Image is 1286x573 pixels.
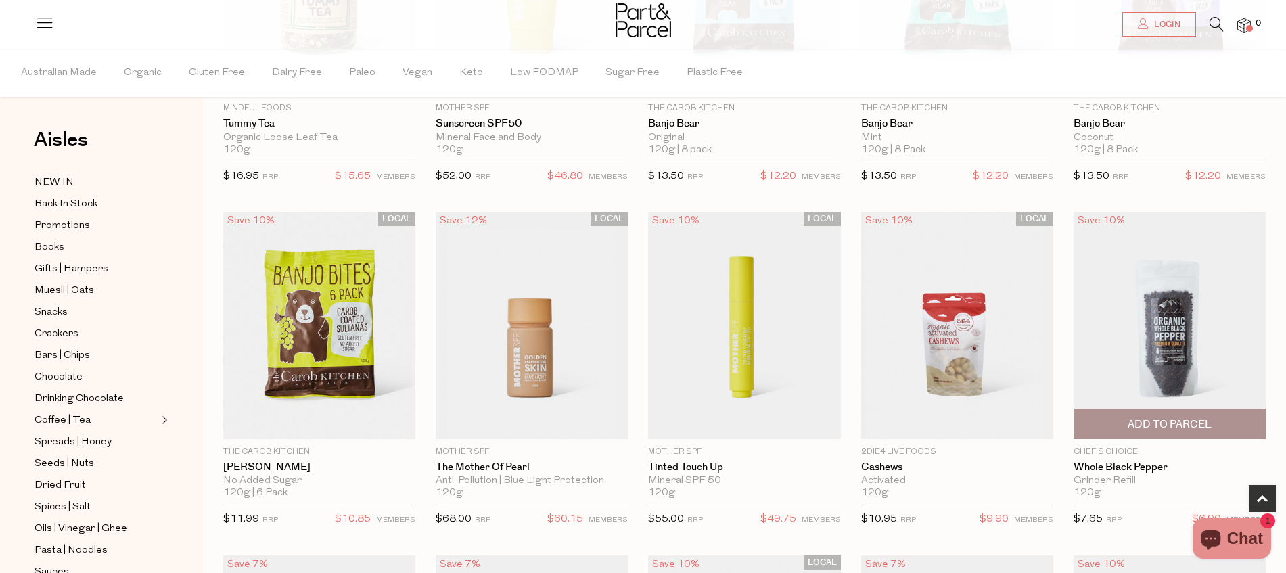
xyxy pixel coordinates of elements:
[35,174,158,191] a: NEW IN
[35,325,158,342] a: Crackers
[648,461,840,474] a: Tinted Touch Up
[403,49,432,97] span: Vegan
[861,212,1053,439] img: Cashews
[158,412,168,428] button: Expand/Collapse Coffee | Tea
[34,130,88,164] a: Aisles
[436,514,472,524] span: $68.00
[475,173,490,181] small: RRP
[35,196,158,212] a: Back In Stock
[1128,417,1212,432] span: Add To Parcel
[35,478,86,494] span: Dried Fruit
[1074,487,1101,499] span: 120g
[1074,118,1266,130] a: Banjo Bear
[262,516,278,524] small: RRP
[1074,171,1109,181] span: $13.50
[804,212,841,226] span: LOCAL
[1185,168,1221,185] span: $12.20
[436,171,472,181] span: $52.00
[687,173,703,181] small: RRP
[861,446,1053,458] p: 2Die4 Live Foods
[35,413,91,429] span: Coffee | Tea
[189,49,245,97] span: Gluten Free
[861,171,897,181] span: $13.50
[1074,409,1266,439] button: Add To Parcel
[35,521,127,537] span: Oils | Vinegar | Ghee
[35,543,108,559] span: Pasta | Noodles
[35,348,90,364] span: Bars | Chips
[223,475,415,487] div: No Added Sugar
[436,487,463,499] span: 120g
[648,212,704,230] div: Save 10%
[35,196,97,212] span: Back In Stock
[223,171,259,181] span: $16.95
[1237,18,1251,32] a: 0
[648,475,840,487] div: Mineral SPF 50
[436,144,463,156] span: 120g
[605,49,660,97] span: Sugar Free
[35,304,158,321] a: Snacks
[223,461,415,474] a: [PERSON_NAME]
[1106,516,1122,524] small: RRP
[1014,173,1053,181] small: MEMBERS
[223,446,415,458] p: The Carob Kitchen
[510,49,578,97] span: Low FODMAP
[35,217,158,234] a: Promotions
[35,477,158,494] a: Dried Fruit
[589,173,628,181] small: MEMBERS
[1151,19,1180,30] span: Login
[436,132,628,144] div: Mineral Face and Body
[861,102,1053,114] p: The Carob Kitchen
[648,487,675,499] span: 120g
[547,168,583,185] span: $46.80
[376,516,415,524] small: MEMBERS
[1074,102,1266,114] p: The Carob Kitchen
[648,446,840,458] p: Mother SPF
[35,283,94,299] span: Muesli | Oats
[861,514,897,524] span: $10.95
[349,49,375,97] span: Paleo
[1074,144,1138,156] span: 120g | 8 Pack
[35,391,124,407] span: Drinking Chocolate
[35,499,91,515] span: Spices | Salt
[1074,212,1266,439] img: Whole Black Pepper
[687,516,703,524] small: RRP
[35,347,158,364] a: Bars | Chips
[34,125,88,155] span: Aisles
[35,261,108,277] span: Gifts | Hampers
[861,118,1053,130] a: Banjo Bear
[1113,173,1128,181] small: RRP
[802,173,841,181] small: MEMBERS
[1192,511,1221,528] span: $6.90
[1226,173,1266,181] small: MEMBERS
[35,218,90,234] span: Promotions
[35,282,158,299] a: Muesli | Oats
[21,49,97,97] span: Australian Made
[35,175,74,191] span: NEW IN
[980,511,1009,528] span: $9.90
[1074,514,1103,524] span: $7.65
[378,212,415,226] span: LOCAL
[335,511,371,528] span: $10.85
[223,118,415,130] a: Tummy tea
[648,514,684,524] span: $55.00
[35,499,158,515] a: Spices | Salt
[223,212,415,439] img: Carob Sultanas
[35,456,94,472] span: Seeds | Nuts
[223,212,279,230] div: Save 10%
[648,212,840,439] img: Tinted Touch Up
[589,516,628,524] small: MEMBERS
[436,118,628,130] a: Sunscreen SPF50
[760,168,796,185] span: $12.20
[861,132,1053,144] div: Mint
[900,516,916,524] small: RRP
[223,144,250,156] span: 120g
[35,434,112,451] span: Spreads | Honey
[861,475,1053,487] div: Activated
[1074,132,1266,144] div: Coconut
[1074,475,1266,487] div: Grinder Refill
[547,511,583,528] span: $60.15
[436,461,628,474] a: The Mother of Pearl
[1189,518,1275,562] inbox-online-store-chat: Shopify online store chat
[335,168,371,185] span: $15.65
[35,260,158,277] a: Gifts | Hampers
